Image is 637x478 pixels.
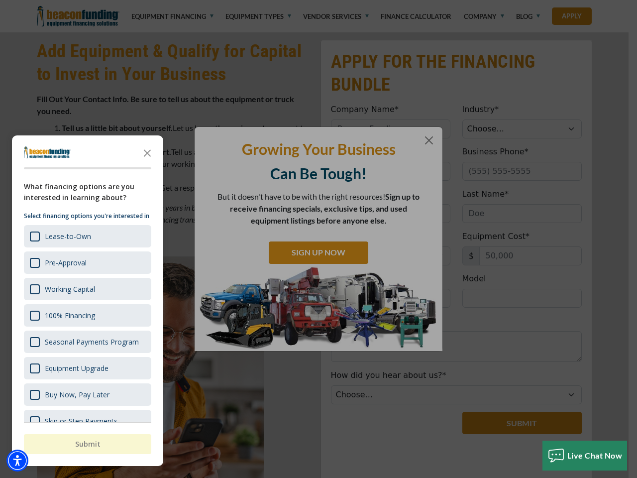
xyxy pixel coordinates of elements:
div: Seasonal Payments Program [45,337,139,347]
div: Pre-Approval [45,258,87,267]
div: Skip or Step Payments [24,410,151,432]
div: Equipment Upgrade [24,357,151,379]
div: Buy Now, Pay Later [24,383,151,406]
div: Skip or Step Payments [45,416,117,426]
div: Accessibility Menu [6,450,28,472]
div: 100% Financing [24,304,151,327]
div: 100% Financing [45,311,95,320]
button: Submit [24,434,151,454]
div: What financing options are you interested in learning about? [24,181,151,203]
div: Working Capital [45,284,95,294]
p: Select financing options you're interested in [24,211,151,221]
div: Pre-Approval [24,251,151,274]
div: Equipment Upgrade [45,363,108,373]
img: Company logo [24,146,71,158]
button: Close the survey [137,142,157,162]
div: Buy Now, Pay Later [45,390,109,399]
div: Lease-to-Own [45,232,91,241]
div: Lease-to-Own [24,225,151,247]
div: Working Capital [24,278,151,300]
span: Live Chat Now [567,451,623,460]
div: Survey [12,135,163,466]
div: Seasonal Payments Program [24,331,151,353]
button: Live Chat Now [542,441,628,471]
